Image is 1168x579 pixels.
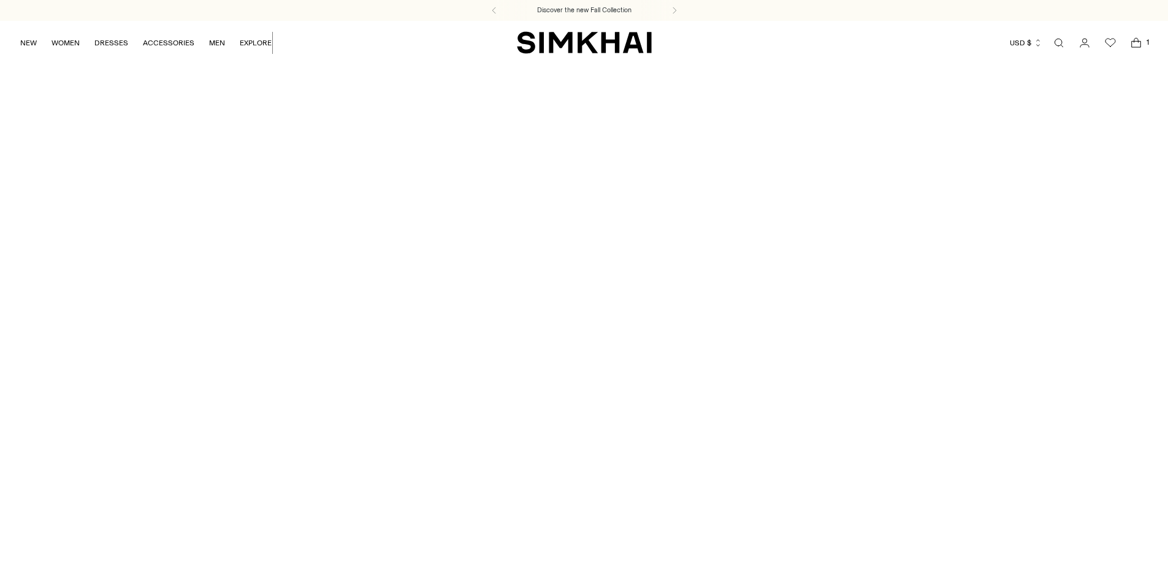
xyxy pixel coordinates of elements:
a: WOMEN [52,29,80,56]
a: EXPLORE [240,29,272,56]
a: NEW [20,29,37,56]
a: Discover the new Fall Collection [537,6,632,15]
span: 1 [1142,37,1153,48]
a: Open search modal [1047,31,1071,55]
a: Wishlist [1098,31,1123,55]
a: ACCESSORIES [143,29,194,56]
a: Go to the account page [1072,31,1097,55]
a: Open cart modal [1124,31,1148,55]
a: SIMKHAI [517,31,652,55]
button: USD $ [1010,29,1042,56]
a: MEN [209,29,225,56]
a: DRESSES [94,29,128,56]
